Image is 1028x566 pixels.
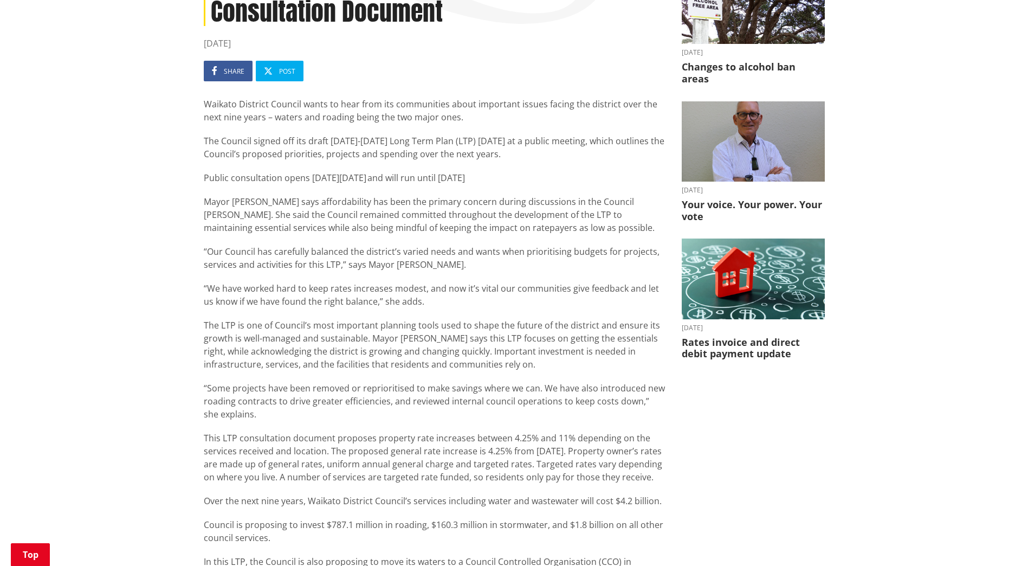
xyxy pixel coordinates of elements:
span: Share [224,67,244,76]
time: [DATE] [204,37,665,50]
p: This LTP consultation document proposes property rate increases between 4.25% and 11% depending o... [204,432,665,484]
a: [DATE] Your voice. Your power. Your vote [682,101,825,223]
p: “Our Council has carefully balanced the district’s varied needs and wants when prioritising budge... [204,245,665,271]
a: Post [256,61,303,81]
p: Waikato District Council wants to hear from its communities about important issues facing the dis... [204,98,665,124]
p: Mayor [PERSON_NAME] says affordability has been the primary concern during discussions in the Cou... [204,195,665,234]
time: [DATE] [682,187,825,194]
p: The LTP is one of Council’s most important planning tools used to shape the future of the distric... [204,319,665,371]
h3: Rates invoice and direct debit payment update [682,337,825,360]
p: “We have worked hard to keep rates increases modest, and now it’s vital our communities give feed... [204,282,665,308]
iframe: Messenger Launcher [978,520,1017,559]
img: rates image [682,239,825,319]
p: The Council signed off its draft [DATE]-[DATE] Long Term Plan (LTP) [DATE] at a public meeting, w... [204,134,665,160]
a: Top [11,543,50,566]
time: [DATE] [682,49,825,56]
h3: Changes to alcohol ban areas [682,61,825,85]
a: [DATE] Rates invoice and direct debit payment update [682,239,825,360]
span: Post [279,67,295,76]
p: Council is proposing to invest $787.1 million in roading, $160.3 million in stormwater, and $1.8 ... [204,518,665,544]
h3: Your voice. Your power. Your vote [682,199,825,222]
p: Public consultation opens [DATE][DATE] and will run until [DATE] [204,171,665,184]
a: Share [204,61,253,81]
time: [DATE] [682,325,825,331]
img: Craig Hobbs [682,101,825,182]
p: “Some projects have been removed or reprioritised to make savings where we can. We have also intr... [204,382,665,421]
p: Over the next nine years, Waikato District Council’s services including water and wastewater will... [204,494,665,507]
